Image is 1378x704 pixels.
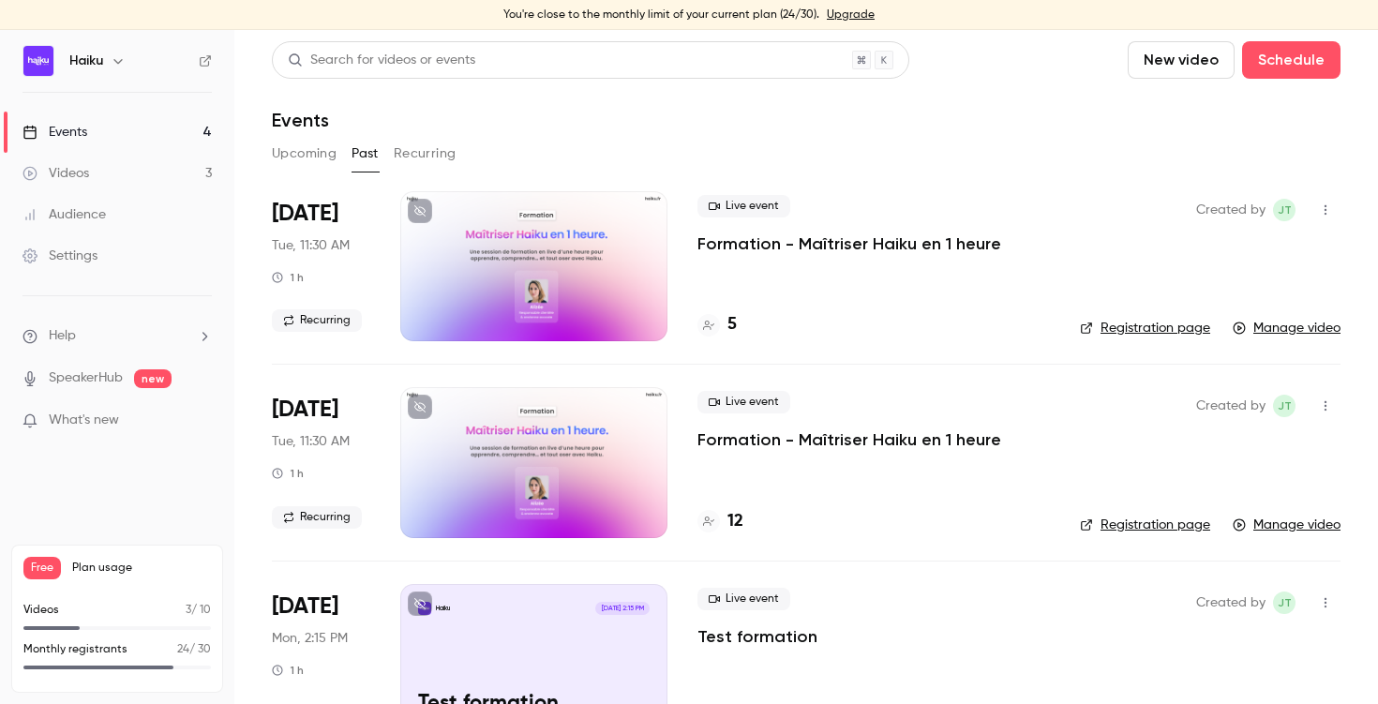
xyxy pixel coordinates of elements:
[1242,41,1341,79] button: Schedule
[1080,319,1210,337] a: Registration page
[1278,395,1292,417] span: jT
[272,387,370,537] div: Aug 12 Tue, 11:30 AM (Europe/Paris)
[352,139,379,169] button: Past
[23,46,53,76] img: Haiku
[272,592,338,622] span: [DATE]
[1196,395,1266,417] span: Created by
[697,312,737,337] a: 5
[134,369,172,388] span: new
[727,509,743,534] h4: 12
[23,641,127,658] p: Monthly registrants
[272,506,362,529] span: Recurring
[22,326,212,346] li: help-dropdown-opener
[697,509,743,534] a: 12
[1273,199,1296,221] span: jean Touzet
[272,629,348,648] span: Mon, 2:15 PM
[177,641,211,658] p: / 30
[1196,592,1266,614] span: Created by
[189,412,212,429] iframe: Noticeable Trigger
[49,326,76,346] span: Help
[1278,592,1292,614] span: jT
[1233,319,1341,337] a: Manage video
[272,663,304,678] div: 1 h
[697,428,1001,451] a: Formation - Maîtriser Haiku en 1 heure
[272,236,350,255] span: Tue, 11:30 AM
[272,432,350,451] span: Tue, 11:30 AM
[1128,41,1235,79] button: New video
[22,247,97,265] div: Settings
[288,51,475,70] div: Search for videos or events
[22,164,89,183] div: Videos
[272,270,304,285] div: 1 h
[1233,516,1341,534] a: Manage video
[23,557,61,579] span: Free
[72,561,211,576] span: Plan usage
[272,109,329,131] h1: Events
[272,191,370,341] div: Aug 19 Tue, 11:30 AM (Europe/Paris)
[69,52,103,70] h6: Haiku
[1278,199,1292,221] span: jT
[595,602,649,615] span: [DATE] 2:15 PM
[727,312,737,337] h4: 5
[1273,395,1296,417] span: jean Touzet
[272,309,362,332] span: Recurring
[697,625,817,648] a: Test formation
[177,644,189,655] span: 24
[22,205,106,224] div: Audience
[827,7,875,22] a: Upgrade
[272,139,337,169] button: Upcoming
[22,123,87,142] div: Events
[394,139,457,169] button: Recurring
[436,604,450,613] p: Haiku
[1273,592,1296,614] span: jean Touzet
[1080,516,1210,534] a: Registration page
[272,199,338,229] span: [DATE]
[186,605,191,616] span: 3
[49,411,119,430] span: What's new
[697,232,1001,255] a: Formation - Maîtriser Haiku en 1 heure
[697,391,790,413] span: Live event
[23,602,59,619] p: Videos
[186,602,211,619] p: / 10
[272,395,338,425] span: [DATE]
[1196,199,1266,221] span: Created by
[49,368,123,388] a: SpeakerHub
[697,195,790,217] span: Live event
[697,588,790,610] span: Live event
[272,466,304,481] div: 1 h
